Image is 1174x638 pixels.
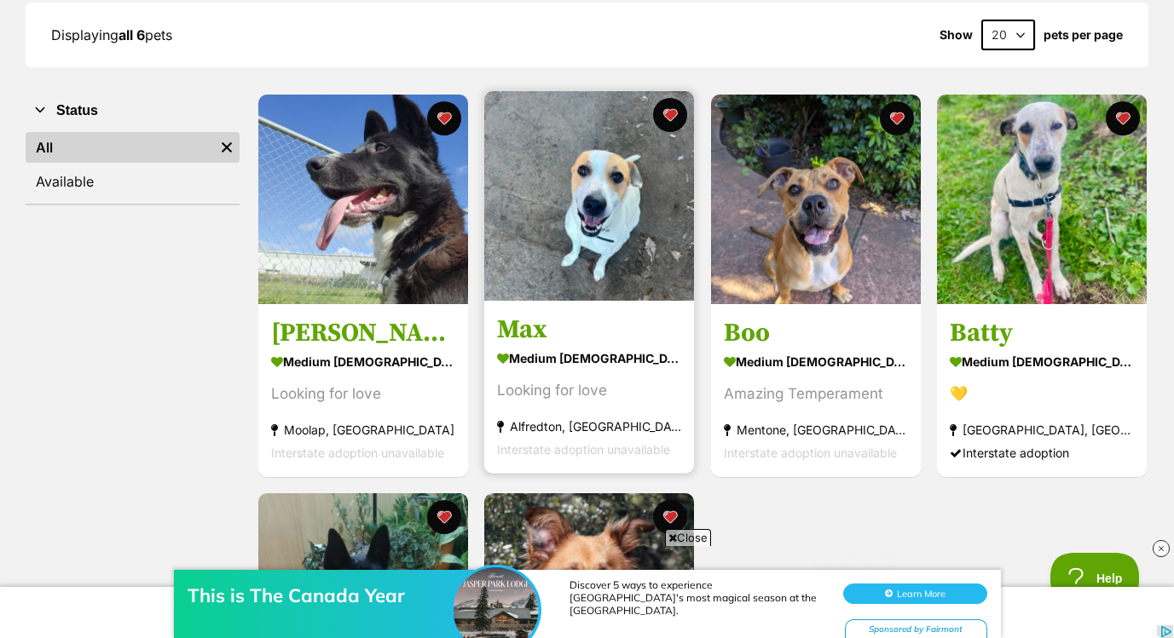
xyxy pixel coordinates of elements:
[271,445,444,460] span: Interstate adoption unavailable
[271,382,455,405] div: Looking for love
[119,26,145,43] strong: all 6
[427,500,461,534] button: favourite
[497,346,681,371] div: medium [DEMOGRAPHIC_DATA] Dog
[497,379,681,402] div: Looking for love
[845,83,987,105] div: Sponsored by Fairmont
[950,382,1134,405] div: 💛
[26,129,240,204] div: Status
[497,313,681,346] h3: Max
[188,48,460,72] div: This is The Canada Year
[570,43,825,81] div: Discover 5 ways to experience [GEOGRAPHIC_DATA]'s most magical season at the [GEOGRAPHIC_DATA].
[271,418,455,441] div: Moolap, [GEOGRAPHIC_DATA]
[454,32,539,117] img: This is The Canada Year
[937,304,1147,477] a: Batty medium [DEMOGRAPHIC_DATA] Dog 💛 [GEOGRAPHIC_DATA], [GEOGRAPHIC_DATA] Interstate adoption fa...
[937,95,1147,304] img: Batty
[26,132,214,163] a: All
[497,415,681,438] div: Alfredton, [GEOGRAPHIC_DATA]
[484,301,694,474] a: Max medium [DEMOGRAPHIC_DATA] Dog Looking for love Alfredton, [GEOGRAPHIC_DATA] Interstate adopti...
[654,500,688,534] button: favourite
[258,304,468,477] a: [PERSON_NAME] (66894) medium [DEMOGRAPHIC_DATA] Dog Looking for love Moolap, [GEOGRAPHIC_DATA] In...
[1153,540,1170,557] img: close_rtb.svg
[950,317,1134,349] h3: Batty
[724,317,908,349] h3: Boo
[880,101,914,135] button: favourite
[724,445,897,460] span: Interstate adoption unavailable
[711,304,921,477] a: Boo medium [DEMOGRAPHIC_DATA] Dog Amazing Temperament Mentone, [GEOGRAPHIC_DATA] Interstate adopt...
[950,418,1134,441] div: [GEOGRAPHIC_DATA], [GEOGRAPHIC_DATA]
[843,48,987,68] button: Learn More
[271,349,455,374] div: medium [DEMOGRAPHIC_DATA] Dog
[26,100,240,122] button: Status
[214,132,240,163] a: Remove filter
[258,95,468,304] img: Clooney (66894)
[484,91,694,301] img: Max
[665,529,711,546] span: Close
[654,98,688,132] button: favourite
[1106,101,1140,135] button: favourite
[51,26,172,43] span: Displaying pets
[1044,28,1123,42] label: pets per page
[427,101,461,135] button: favourite
[950,441,1134,464] div: Interstate adoption
[26,166,240,197] a: Available
[950,349,1134,374] div: medium [DEMOGRAPHIC_DATA] Dog
[724,382,908,405] div: Amazing Temperament
[497,442,670,457] span: Interstate adoption unavailable
[940,28,973,42] span: Show
[271,317,455,349] h3: [PERSON_NAME] (66894)
[724,349,908,374] div: medium [DEMOGRAPHIC_DATA] Dog
[724,418,908,441] div: Mentone, [GEOGRAPHIC_DATA]
[711,95,921,304] img: Boo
